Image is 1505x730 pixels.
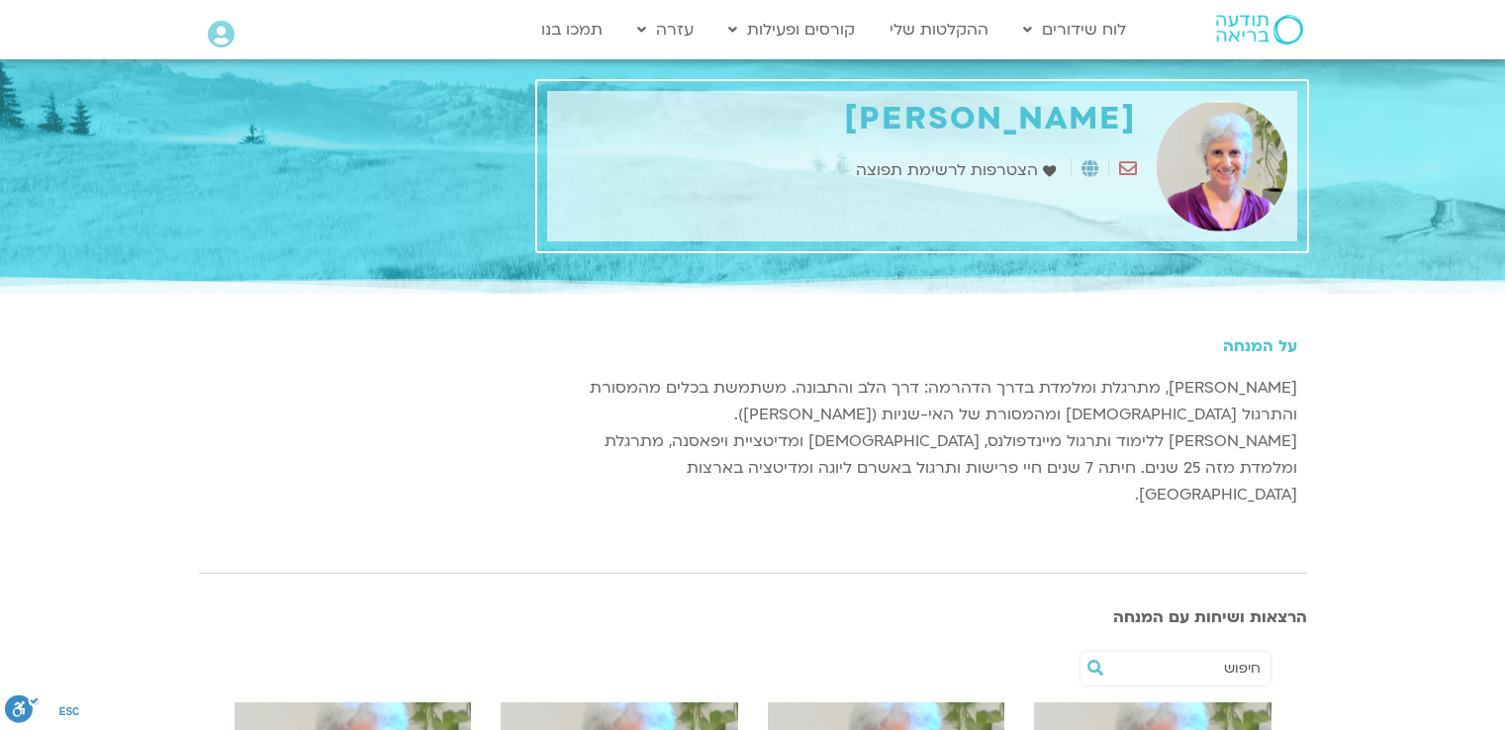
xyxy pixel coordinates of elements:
h1: [PERSON_NAME] [557,101,1137,137]
a: קורסים ופעילות [718,11,865,48]
p: [PERSON_NAME], מתרגלת ומלמדת בדרך הדהרמה: דרך הלב והתבונה. משתמשת בכלים מהמסורת והתרגול [DEMOGRAP... [547,375,1297,508]
input: חיפוש [1110,652,1261,685]
span: הצטרפות לרשימת תפוצה [856,157,1043,184]
a: עזרה [627,11,704,48]
a: תמכו בנו [531,11,612,48]
h5: על המנחה [547,337,1297,355]
a: הצטרפות לרשימת תפוצה [856,157,1061,184]
img: תודעה בריאה [1216,15,1303,45]
h3: הרצאות ושיחות עם המנחה [199,608,1307,626]
a: ההקלטות שלי [880,11,998,48]
a: לוח שידורים [1013,11,1136,48]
